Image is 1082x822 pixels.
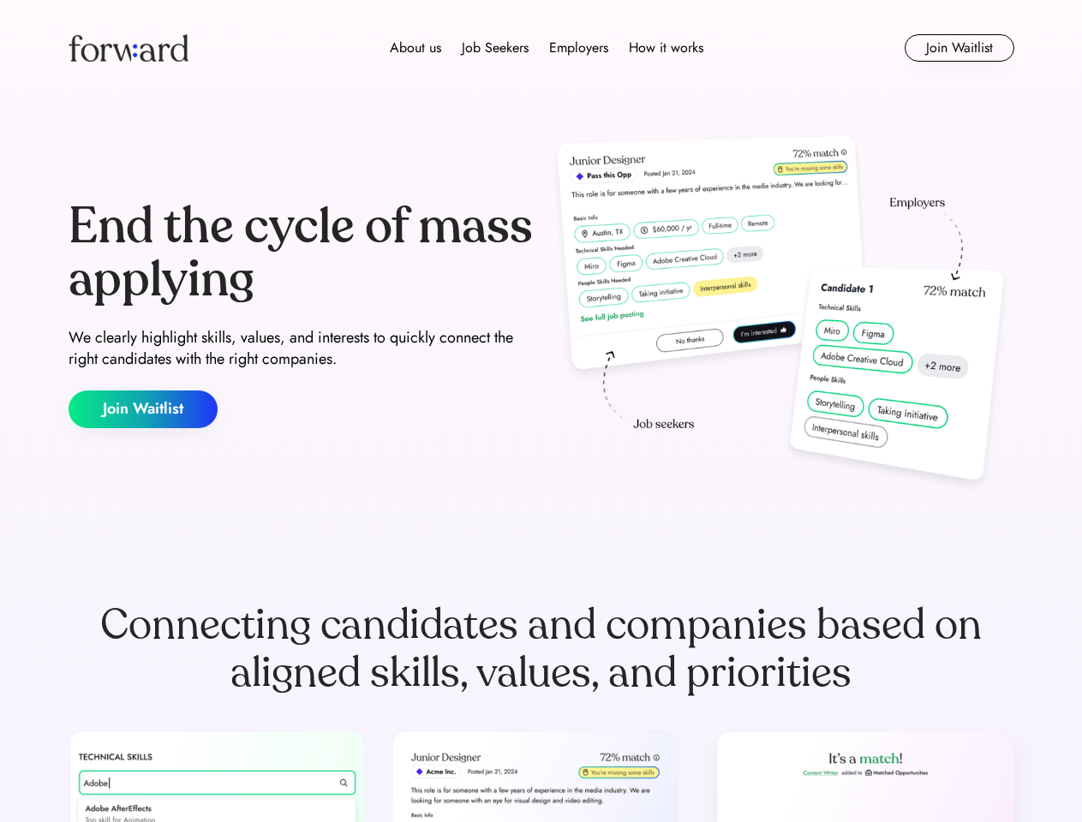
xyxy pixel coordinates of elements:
div: We clearly highlight skills, values, and interests to quickly connect the right candidates with t... [69,327,535,370]
button: Join Waitlist [905,34,1014,62]
img: Forward logo [69,34,188,62]
div: How it works [629,38,703,58]
div: Employers [549,38,608,58]
img: hero-image.png [548,130,1014,498]
div: End the cycle of mass applying [69,200,535,306]
div: About us [390,38,441,58]
div: Connecting candidates and companies based on aligned skills, values, and priorities [69,601,1014,697]
button: Join Waitlist [69,390,218,428]
div: Job Seekers [462,38,529,58]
